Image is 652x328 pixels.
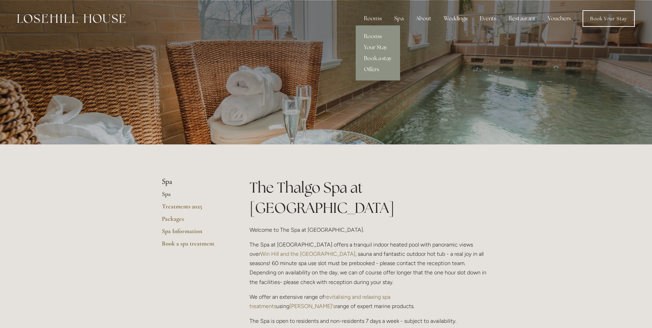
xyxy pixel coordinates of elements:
p: We offer an extensive range of using range of expert marine products. [250,292,490,311]
li: Spa [162,177,228,186]
p: The Spa is open to residents and non-residents 7 days a week - subject to availability. [250,316,490,326]
p: The Spa at [GEOGRAPHIC_DATA] offers a tranquil indoor heated pool with panoramic views over , sau... [250,240,490,287]
a: Rooms [356,31,400,42]
div: Events [474,12,502,25]
a: [PERSON_NAME]'s [289,303,335,309]
a: Spa Information [162,227,228,240]
a: Treatments 2025 [162,203,228,215]
div: Weddings [438,12,473,25]
a: Vouchers [542,12,576,25]
a: Packages [162,215,228,227]
a: Your Stay [356,42,400,53]
div: Restaurant [503,12,541,25]
a: Offers [356,64,400,75]
div: About [410,12,437,25]
div: Rooms [358,12,387,25]
a: Win Hill and the [GEOGRAPHIC_DATA] [260,251,355,257]
img: Losehill House [17,14,125,23]
a: Book a stay [356,53,400,64]
h1: The Thalgo Spa at [GEOGRAPHIC_DATA] [250,177,490,218]
a: Spa [162,190,228,203]
div: Spa [389,12,409,25]
a: Book a spa treatment [162,240,228,252]
p: Welcome to The Spa at [GEOGRAPHIC_DATA]. [250,225,490,234]
a: Book Your Stay [583,10,635,27]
